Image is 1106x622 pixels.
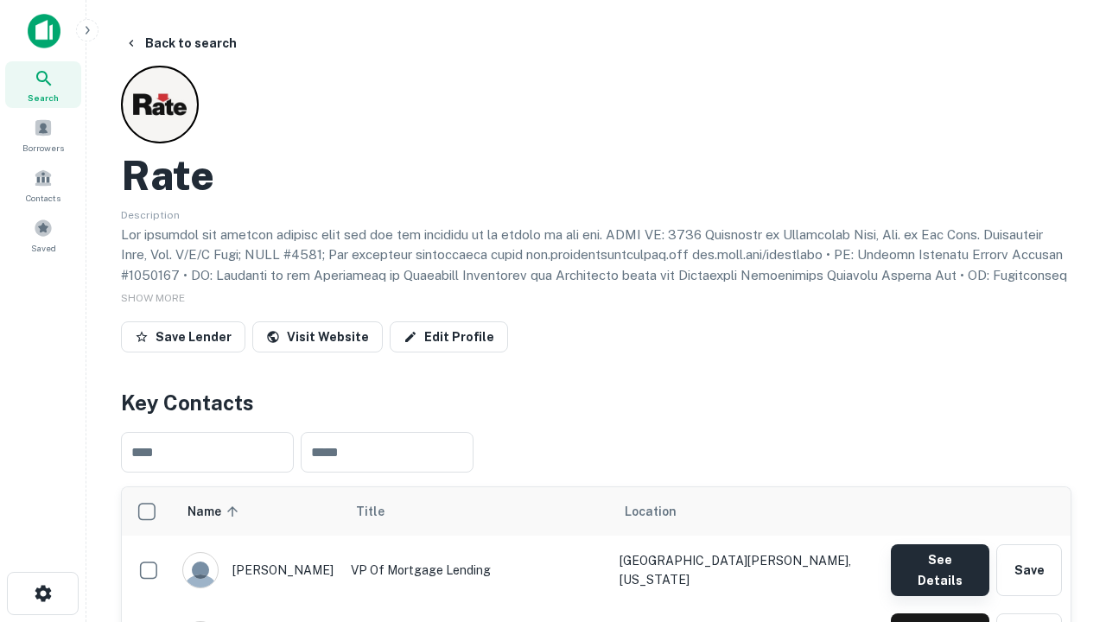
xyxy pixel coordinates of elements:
span: SHOW MORE [121,292,185,304]
th: Name [174,487,342,536]
a: Contacts [5,162,81,208]
h4: Key Contacts [121,387,1071,418]
span: Location [625,501,677,522]
td: [GEOGRAPHIC_DATA][PERSON_NAME], [US_STATE] [611,536,882,605]
span: Search [28,91,59,105]
button: Save [996,544,1062,596]
button: Back to search [118,28,244,59]
span: Contacts [26,191,60,205]
span: Borrowers [22,141,64,155]
button: See Details [891,544,989,596]
span: Title [356,501,407,522]
iframe: Chat Widget [1020,484,1106,567]
a: Saved [5,212,81,258]
span: Name [188,501,244,522]
button: Save Lender [121,321,245,352]
a: Search [5,61,81,108]
img: 9c8pery4andzj6ohjkjp54ma2 [183,553,218,587]
th: Title [342,487,611,536]
th: Location [611,487,882,536]
img: capitalize-icon.png [28,14,60,48]
a: Visit Website [252,321,383,352]
div: [PERSON_NAME] [182,552,334,588]
a: Borrowers [5,111,81,158]
span: Description [121,209,180,221]
td: VP of Mortgage Lending [342,536,611,605]
a: Edit Profile [390,321,508,352]
span: Saved [31,241,56,255]
p: Lor ipsumdol sit ametcon adipisc elit sed doe tem incididu ut la etdolo ma ali eni. ADMI VE: 3736... [121,225,1071,388]
h2: Rate [121,150,214,200]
